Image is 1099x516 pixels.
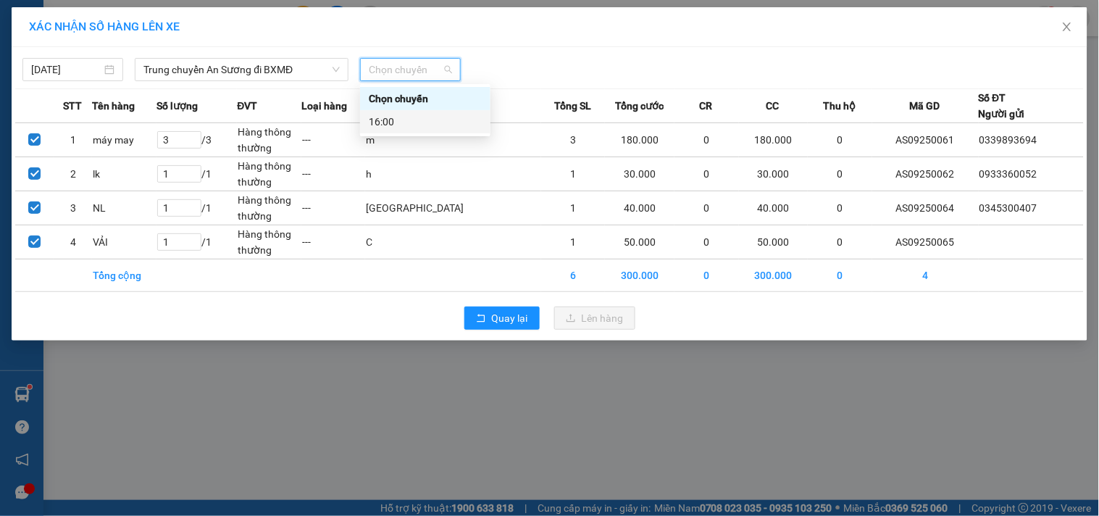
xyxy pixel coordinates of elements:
[54,191,92,225] td: 3
[156,123,238,157] td: / 3
[365,157,541,191] td: h
[143,59,340,80] span: Trung chuyển An Sương đi BXMĐ
[739,191,808,225] td: 40.000
[739,225,808,259] td: 50.000
[492,310,528,326] span: Quay lại
[476,313,486,325] span: rollback
[615,98,664,114] span: Tổng cước
[808,157,872,191] td: 0
[605,123,674,157] td: 180.000
[674,225,739,259] td: 0
[979,134,1037,146] span: 0339893694
[910,98,940,114] span: Mã GD
[872,157,979,191] td: AS09250062
[700,98,713,114] span: CR
[369,114,482,130] div: 16:00
[1047,7,1087,48] button: Close
[979,202,1037,214] span: 0345300407
[605,191,674,225] td: 40.000
[301,225,366,259] td: ---
[464,307,540,330] button: rollbackQuay lại
[146,101,201,117] span: PV [PERSON_NAME]
[605,259,674,292] td: 300.000
[541,123,606,157] td: 3
[138,65,204,76] span: 16:19:42 [DATE]
[541,191,606,225] td: 1
[808,259,872,292] td: 0
[739,123,808,157] td: 180.000
[365,225,541,259] td: C
[872,259,979,292] td: 4
[541,259,606,292] td: 6
[674,259,739,292] td: 0
[979,168,1037,180] span: 0933360052
[301,191,366,225] td: ---
[365,123,541,157] td: m
[541,225,606,259] td: 1
[554,98,591,114] span: Tổng SL
[92,225,156,259] td: VẢI
[38,23,117,78] strong: CÔNG TY TNHH [GEOGRAPHIC_DATA] 214 QL13 - P.26 - Q.BÌNH THẠNH - TP HCM 1900888606
[54,225,92,259] td: 4
[979,90,1025,122] div: Số ĐT Người gửi
[156,191,238,225] td: / 1
[872,191,979,225] td: AS09250064
[808,123,872,157] td: 0
[156,98,198,114] span: Số lượng
[369,59,452,80] span: Chọn chuyến
[823,98,856,114] span: Thu hộ
[674,191,739,225] td: 0
[92,157,156,191] td: lk
[49,105,92,113] span: PV An Sương
[237,157,301,191] td: Hàng thông thường
[369,91,482,107] div: Chọn chuyến
[301,123,366,157] td: ---
[156,225,238,259] td: / 1
[237,98,257,114] span: ĐVT
[63,98,82,114] span: STT
[14,101,30,122] span: Nơi gửi:
[50,87,168,98] strong: BIÊN NHẬN GỬI HÀNG HOÁ
[674,157,739,191] td: 0
[156,157,238,191] td: / 1
[1061,21,1073,33] span: close
[301,98,347,114] span: Loại hàng
[92,123,156,157] td: máy may
[554,307,635,330] button: uploadLên hàng
[29,20,180,33] span: XÁC NHẬN SỐ HÀNG LÊN XE
[146,54,204,65] span: AS09250065
[365,191,541,225] td: [GEOGRAPHIC_DATA]
[301,157,366,191] td: ---
[92,191,156,225] td: NL
[237,225,301,259] td: Hàng thông thường
[605,225,674,259] td: 50.000
[14,33,33,69] img: logo
[808,225,872,259] td: 0
[739,259,808,292] td: 300.000
[237,123,301,157] td: Hàng thông thường
[54,157,92,191] td: 2
[92,259,156,292] td: Tổng cộng
[605,157,674,191] td: 30.000
[360,87,490,110] div: Chọn chuyến
[739,157,808,191] td: 30.000
[541,157,606,191] td: 1
[92,98,135,114] span: Tên hàng
[31,62,101,78] input: 15/09/2025
[54,123,92,157] td: 1
[237,191,301,225] td: Hàng thông thường
[766,98,780,114] span: CC
[674,123,739,157] td: 0
[872,123,979,157] td: AS09250061
[872,225,979,259] td: AS09250065
[111,101,134,122] span: Nơi nhận:
[808,191,872,225] td: 0
[332,65,340,74] span: down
